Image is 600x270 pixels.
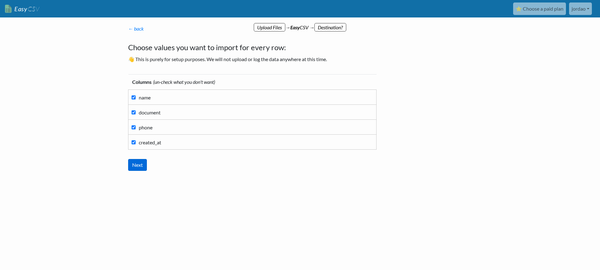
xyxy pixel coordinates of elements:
[513,2,566,15] a: ⭐ Choose a paid plan
[132,110,136,114] input: document
[139,124,152,130] span: phone
[139,94,151,100] span: name
[122,17,478,31] div: → CSV →
[139,139,161,145] span: created_at
[139,109,161,115] span: document
[132,140,136,144] input: created_at
[132,95,136,99] input: name
[128,42,383,53] h4: Choose values you want to import for every row:
[128,55,383,63] p: 👋 This is purely for setup purposes. We will not upload or log the data anywhere at this time.
[128,26,144,31] a: ← back
[569,239,592,263] iframe: Drift Widget Chat Controller
[569,2,592,15] a: jordao
[132,125,136,129] input: phone
[128,159,147,171] input: Next
[153,79,215,85] i: (un-check what you don't want)
[5,2,39,15] a: EasyCSV
[128,75,377,90] th: Columns
[27,5,39,13] span: CSV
